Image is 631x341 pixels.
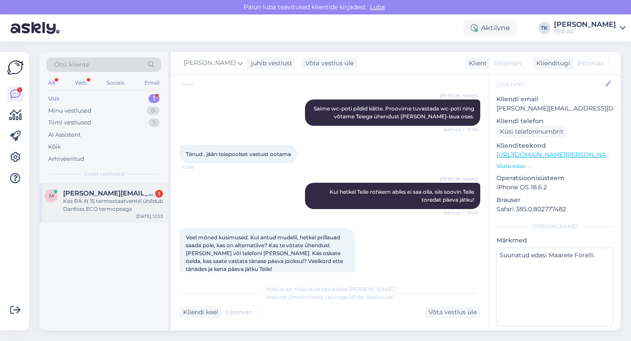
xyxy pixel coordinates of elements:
div: Kõik [48,142,61,151]
span: m [49,192,54,199]
div: FEB AS [554,28,616,35]
span: martin@matulen.ee [63,189,154,197]
p: Märkmed [496,236,613,245]
div: Minu vestlused [48,107,92,115]
span: Veel mõned küsimused. Kui antud mudelil, hetkel prillauad saada pole, kas on alternatiive? Kas te... [186,234,344,272]
div: juhib vestlust [248,59,292,68]
div: Aktiivne [464,20,517,36]
div: Võta vestlus üle [302,57,357,69]
div: 1 [149,118,160,127]
div: Klient [465,59,487,68]
p: Vaata edasi ... [496,162,613,170]
input: Lisa nimi [497,79,603,89]
div: Võta vestlus üle [425,306,480,318]
p: iPhone OS 18.6.2 [496,183,613,192]
div: [PERSON_NAME] [496,223,613,231]
p: Kliendi email [496,95,613,104]
div: Web [73,77,89,89]
p: [PERSON_NAME][EMAIL_ADDRESS][DOMAIN_NAME] [496,104,613,113]
div: Kas RA-N 15 termostaatventiil ühildub Danfoss ECO termopeaga [63,197,163,213]
div: Küsi telefoninumbrit [496,126,567,138]
p: Brauser [496,195,613,205]
span: Vestluse ülevõtmiseks vajutage [265,294,395,300]
img: Askly Logo [7,59,24,76]
div: 0 [147,107,160,115]
span: 12:43 [182,81,215,87]
div: [PERSON_NAME] [554,21,616,28]
span: Estonian [578,59,604,68]
p: Safari 385.0.802777482 [496,205,613,214]
div: Kliendi keel [180,308,218,317]
span: Estonian [494,59,521,68]
span: Nähtud ✓ 12:45 [443,126,478,133]
div: [DATE] 12:53 [136,213,163,220]
span: [PERSON_NAME] [184,58,236,68]
p: Klienditeekond [496,141,613,150]
i: „Võtke vestlus üle” [347,294,395,300]
span: Tänud , jään teiepoolset vastust ootama [186,151,291,157]
div: Email [143,77,161,89]
div: 1 [155,190,163,198]
div: Arhiveeritud [48,155,84,163]
a: [URL][DOMAIN_NAME][PERSON_NAME] [496,151,617,159]
span: Nähtud ✓ 12:49 [443,210,478,216]
span: [PERSON_NAME] [440,92,478,99]
p: Kliendi telefon [496,117,613,126]
div: Tiimi vestlused [48,118,91,127]
div: 1 [149,94,160,103]
div: All [46,77,57,89]
span: Kui hetkel Teile rohkem abiks ei saa olla, siis soovin Teile toredat päeva jätku! [330,188,475,203]
span: Uued vestlused [84,170,124,178]
a: [PERSON_NAME]FEB AS [554,21,626,35]
div: Klienditugi [533,59,570,68]
div: Socials [105,77,126,89]
span: 12:48 [182,164,215,170]
span: [PERSON_NAME] [440,176,478,182]
div: Uus [48,94,60,103]
p: Operatsioonisüsteem [496,174,613,183]
span: Luba [367,3,387,11]
div: AI Assistent [48,131,81,139]
span: Otsi kliente [54,60,89,69]
div: TK [538,22,550,34]
span: Estonian [226,308,252,317]
span: Vestlus on määratud kasutajale [PERSON_NAME] [266,286,395,292]
span: Saime wc-poti pildid kätte. Proovime tuvastada wc-poti ning võtame Teiega ühendust [PERSON_NAME]-... [314,105,475,120]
